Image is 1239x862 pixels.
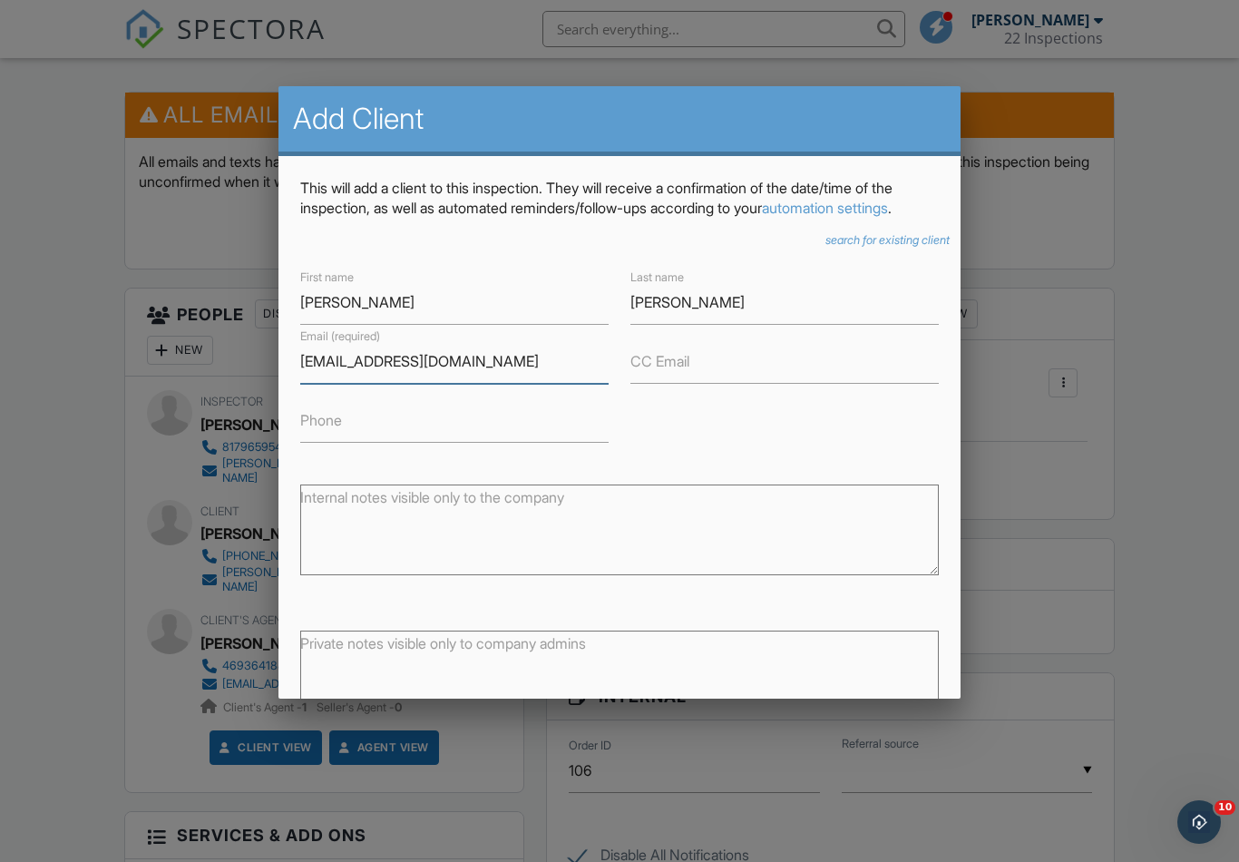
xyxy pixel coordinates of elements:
[300,487,564,507] label: Internal notes visible only to the company
[300,178,938,219] p: This will add a client to this inspection. They will receive a confirmation of the date/time of t...
[630,351,689,371] label: CC Email
[630,269,684,286] label: Last name
[1177,800,1221,844] iframe: Intercom live chat
[825,233,950,248] a: search for existing client
[300,328,380,345] label: Email (required)
[293,101,945,137] h2: Add Client
[825,233,950,247] i: search for existing client
[762,199,888,217] a: automation settings
[300,633,586,653] label: Private notes visible only to company admins
[300,410,342,430] label: Phone
[300,269,354,286] label: First name
[1215,800,1235,815] span: 10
